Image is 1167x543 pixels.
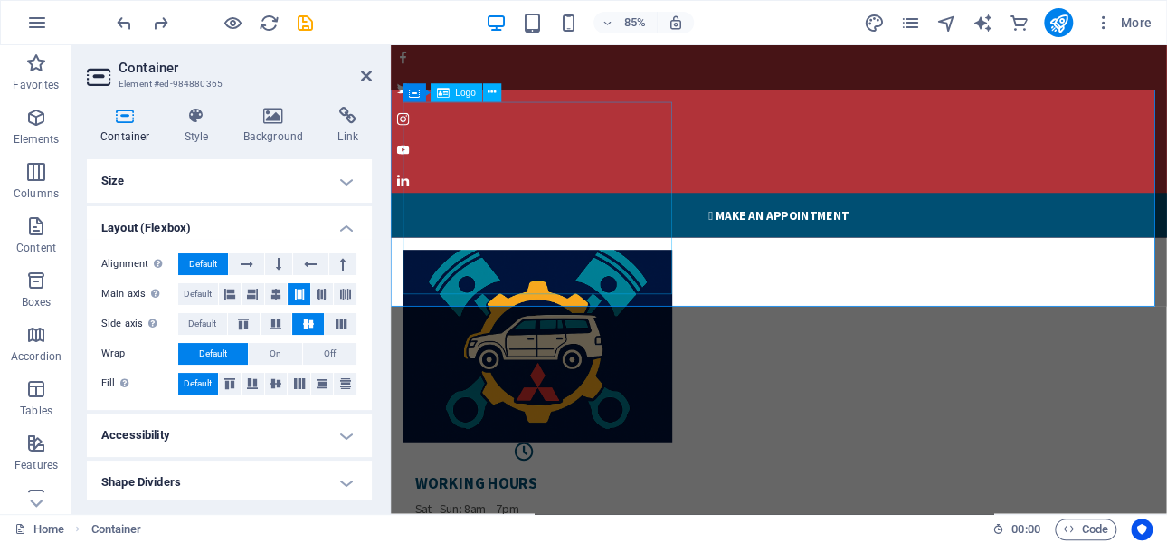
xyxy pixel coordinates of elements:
[87,414,372,457] h4: Accessibility
[1095,14,1152,32] span: More
[1048,13,1068,33] i: Publish
[668,14,684,31] i: On resize automatically adjust zoom level to fit chosen device.
[189,253,217,275] span: Default
[303,343,356,365] button: Off
[972,12,993,33] button: text_generator
[972,13,992,33] i: AI Writer
[150,13,171,33] i: Redo: Change image height (Ctrl+Y, ⌘+Y)
[101,313,178,335] label: Side axis
[1024,522,1027,536] span: :
[178,283,218,305] button: Default
[992,519,1040,540] h6: Session time
[374,191,379,209] i: 
[14,519,64,540] a: Click to cancel selection. Double-click to open Pages
[22,295,52,310] p: Boxes
[113,12,135,33] button: undo
[230,107,325,145] h4: Background
[11,349,62,364] p: Accordion
[16,241,56,255] p: Content
[14,458,58,472] p: Features
[1087,8,1159,37] button: More
[119,76,336,92] h3: Element #ed-984880365
[455,88,476,97] span: Logo
[249,343,302,365] button: On
[258,12,280,33] button: reload
[87,461,372,504] h4: Shape Dividers
[1008,13,1029,33] i: Commerce
[101,343,178,365] label: Wrap
[899,13,920,33] i: Pages (Ctrl+Alt+S)
[101,283,178,305] label: Main axis
[1011,519,1039,540] span: 00 00
[184,283,212,305] span: Default
[178,313,227,335] button: Default
[1044,8,1073,37] button: publish
[1131,519,1153,540] button: Usercentrics
[1055,519,1116,540] button: Code
[114,13,135,33] i: Undo: Change image height (Ctrl+Z)
[178,253,228,275] button: Default
[171,107,230,145] h4: Style
[13,78,59,92] p: Favorites
[899,12,921,33] button: pages
[593,12,658,33] button: 85%
[178,373,218,395] button: Default
[1063,519,1108,540] span: Code
[20,404,52,418] p: Tables
[91,519,142,540] nav: breadcrumb
[87,159,372,203] h4: Size
[294,12,316,33] button: save
[101,253,178,275] label: Alignment
[119,60,372,76] h2: Container
[863,13,884,33] i: Design (Ctrl+Alt+Y)
[295,13,316,33] i: Save (Ctrl+S)
[184,373,212,395] span: Default
[87,107,171,145] h4: Container
[935,13,956,33] i: Navigator
[621,12,650,33] h6: 85%
[199,343,227,365] span: Default
[270,343,281,365] span: On
[87,206,372,239] h4: Layout (Flexbox)
[222,12,243,33] button: Click here to leave preview mode and continue editing
[863,12,885,33] button: design
[324,343,336,365] span: Off
[935,12,957,33] button: navigator
[14,186,59,201] p: Columns
[149,12,171,33] button: redo
[178,343,248,365] button: Default
[188,313,216,335] span: Default
[14,132,60,147] p: Elements
[324,107,372,145] h4: Link
[91,519,142,540] span: Click to select. Double-click to edit
[101,373,178,395] label: Fill
[1008,12,1029,33] button: commerce
[259,13,280,33] i: Reload page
